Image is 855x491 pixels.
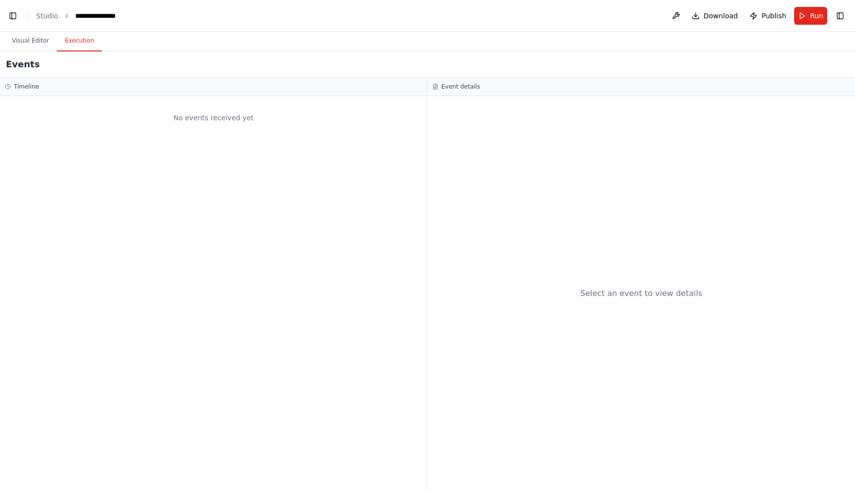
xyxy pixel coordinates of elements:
span: Download [704,11,738,21]
h3: Timeline [14,83,39,91]
nav: breadcrumb [36,11,126,21]
h3: Event details [441,83,480,91]
button: Run [794,7,827,25]
button: Show right sidebar [833,9,847,23]
button: Download [688,7,742,25]
button: Hide left sidebar [6,9,20,23]
button: Visual Editor [4,31,57,51]
a: Studio [36,12,58,20]
span: Run [810,11,823,21]
button: Publish [746,7,790,25]
h2: Events [6,57,40,71]
div: Select an event to view details [580,288,703,299]
div: No events received yet [5,101,422,135]
span: Publish [761,11,786,21]
button: Execution [57,31,102,51]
